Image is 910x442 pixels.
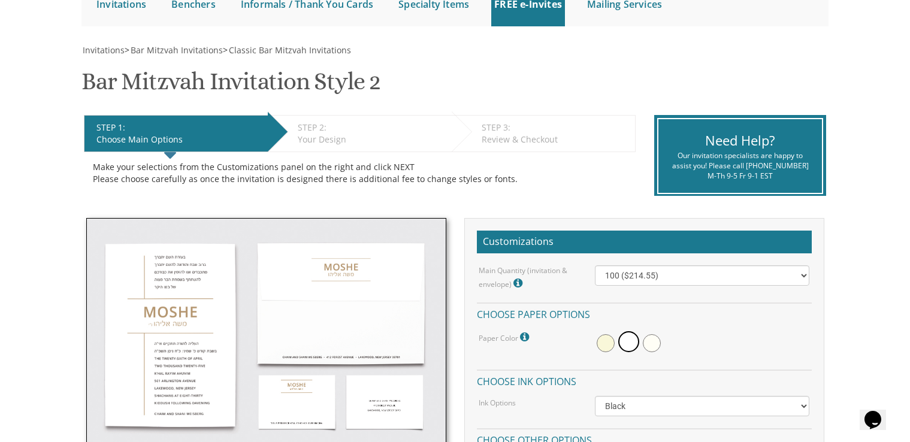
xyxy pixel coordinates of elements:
[298,122,446,134] div: STEP 2:
[477,370,812,390] h4: Choose ink options
[479,265,577,291] label: Main Quantity (invitation & envelope)
[228,44,351,56] a: Classic Bar Mitzvah Invitations
[81,68,380,104] h1: Bar Mitzvah Invitation Style 2
[482,122,629,134] div: STEP 3:
[667,131,813,150] div: Need Help?
[223,44,351,56] span: >
[482,134,629,146] div: Review & Checkout
[129,44,223,56] a: Bar Mitzvah Invitations
[667,150,813,181] div: Our invitation specialists are happy to assist you! Please call [PHONE_NUMBER] M-Th 9-5 Fr 9-1 EST
[83,44,125,56] span: Invitations
[298,134,446,146] div: Your Design
[860,394,898,430] iframe: chat widget
[479,398,516,408] label: Ink Options
[479,329,532,345] label: Paper Color
[477,302,812,323] h4: Choose paper options
[131,44,223,56] span: Bar Mitzvah Invitations
[96,134,262,146] div: Choose Main Options
[96,122,262,134] div: STEP 1:
[125,44,223,56] span: >
[229,44,351,56] span: Classic Bar Mitzvah Invitations
[81,44,125,56] a: Invitations
[477,231,812,253] h2: Customizations
[93,161,627,185] div: Make your selections from the Customizations panel on the right and click NEXT Please choose care...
